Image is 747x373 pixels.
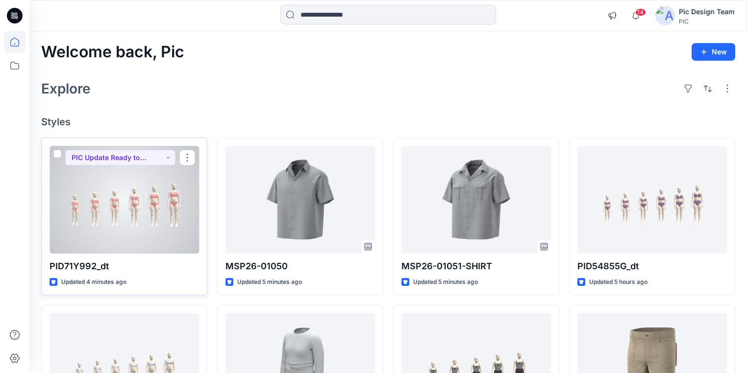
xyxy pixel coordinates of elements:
[401,146,551,254] a: MSP26-01051-SHIRT
[679,18,735,25] div: PIC
[635,8,646,16] span: 14
[655,6,675,25] img: avatar
[589,277,647,287] p: Updated 5 hours ago
[50,146,199,254] a: PID71Y992_dt
[413,277,478,287] p: Updated 5 minutes ago
[41,116,735,128] h4: Styles
[577,146,727,254] a: PID54855G_dt
[692,43,735,61] button: New
[225,259,375,273] p: MSP26-01050
[50,259,199,273] p: PID71Y992_dt
[225,146,375,254] a: MSP26-01050
[679,6,735,18] div: Pic Design Team
[237,277,302,287] p: Updated 5 minutes ago
[41,43,184,61] h2: Welcome back, Pic
[41,81,91,96] h2: Explore
[401,259,551,273] p: MSP26-01051-SHIRT
[61,277,126,287] p: Updated 4 minutes ago
[577,259,727,273] p: PID54855G_dt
